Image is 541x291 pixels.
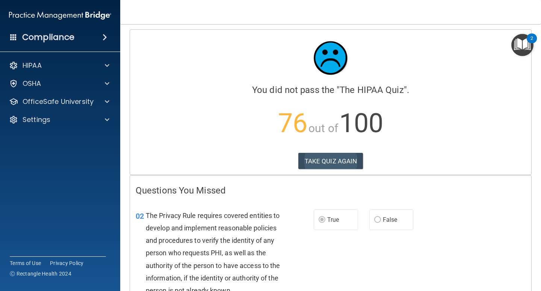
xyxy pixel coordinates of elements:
h4: You did not pass the " ". [136,85,526,95]
span: True [327,216,339,223]
div: 2 [530,38,533,48]
span: False [383,216,397,223]
a: Settings [9,115,109,124]
a: OSHA [9,79,109,88]
a: OfficeSafe University [9,97,109,106]
a: HIPAA [9,61,109,70]
span: Ⓒ Rectangle Health 2024 [10,270,71,277]
img: sad_face.ecc698e2.jpg [308,35,353,81]
h4: Questions You Missed [136,186,526,195]
input: False [374,217,381,223]
img: PMB logo [9,8,111,23]
button: TAKE QUIZ AGAIN [298,153,363,169]
p: OfficeSafe University [23,97,94,106]
input: True [319,217,325,223]
button: Open Resource Center, 2 new notifications [511,34,533,56]
p: OSHA [23,79,41,88]
p: Settings [23,115,50,124]
span: 100 [339,108,383,139]
span: The HIPAA Quiz [340,85,403,95]
h4: Compliance [22,32,74,43]
a: Privacy Policy [50,259,84,267]
span: 02 [136,212,144,221]
span: out of [308,122,338,135]
p: HIPAA [23,61,42,70]
span: 76 [278,108,307,139]
a: Terms of Use [10,259,41,267]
